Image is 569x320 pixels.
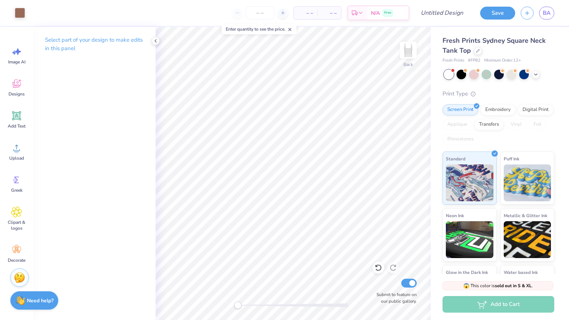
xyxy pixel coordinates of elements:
a: BA [539,7,554,20]
span: Clipart & logos [4,219,29,231]
label: Submit to feature on our public gallery. [372,291,417,305]
span: BA [543,9,551,17]
div: Digital Print [518,104,554,115]
div: Rhinestones [443,134,478,145]
span: Add Text [8,123,25,129]
span: Upload [9,155,24,161]
span: N/A [371,9,380,17]
span: # FP82 [468,58,480,64]
span: Greek [11,187,22,193]
div: Accessibility label [234,302,242,309]
span: Fresh Prints Sydney Square Neck Tank Top [443,36,546,55]
img: Neon Ink [446,221,493,258]
input: – – [246,6,274,20]
div: Applique [443,119,472,130]
img: Back [401,43,416,58]
div: Transfers [474,119,504,130]
div: Foil [529,119,546,130]
span: Decorate [8,257,25,263]
img: Puff Ink [504,164,551,201]
div: Back [403,61,413,68]
div: Embroidery [480,104,516,115]
div: Screen Print [443,104,478,115]
span: Neon Ink [446,212,464,219]
div: Vinyl [506,119,527,130]
span: 😱 [463,282,469,289]
span: – – [298,9,313,17]
p: Select part of your design to make edits in this panel [45,36,144,53]
div: Enter quantity to see the price. [222,24,296,34]
span: Designs [8,91,25,97]
span: – – [322,9,337,17]
button: Save [480,7,515,20]
span: Water based Ink [504,268,538,276]
img: Metallic & Glitter Ink [504,221,551,258]
img: Standard [446,164,493,201]
span: Image AI [8,59,25,65]
span: Minimum Order: 12 + [484,58,521,64]
span: Fresh Prints [443,58,464,64]
span: Puff Ink [504,155,519,163]
input: Untitled Design [415,6,469,20]
strong: Need help? [27,297,53,304]
span: Glow in the Dark Ink [446,268,488,276]
strong: sold out in S & XL [495,283,532,289]
span: Metallic & Glitter Ink [504,212,547,219]
span: This color is . [463,282,533,289]
span: Standard [446,155,465,163]
span: Free [384,10,391,15]
div: Print Type [443,90,554,98]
